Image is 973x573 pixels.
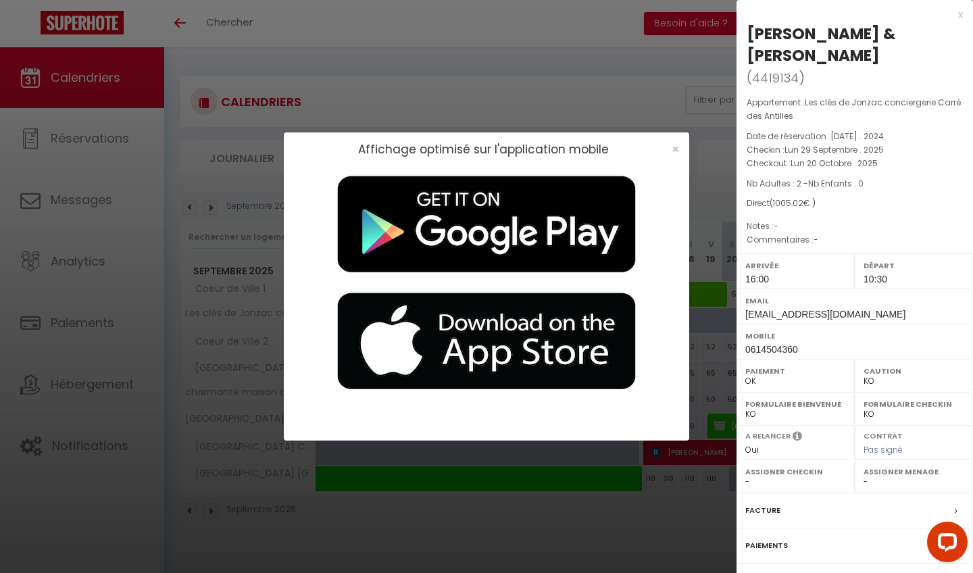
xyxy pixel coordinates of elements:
[774,220,778,232] span: -
[747,130,963,143] p: Date de réservation :
[747,68,805,87] span: ( )
[808,178,864,189] span: Nb Enfants : 0
[864,397,964,411] label: Formulaire Checkin
[745,294,964,307] label: Email
[745,430,791,442] label: A relancer
[864,364,964,378] label: Caution
[747,97,961,122] span: Les clés de Jonzac conciergerie Carré des Antilles
[864,465,964,478] label: Assigner Menage
[747,233,963,247] p: Commentaires :
[747,143,963,157] p: Checkin :
[318,283,655,400] img: appStore
[745,397,846,411] label: Formulaire Bienvenue
[752,70,799,86] span: 4419134
[745,503,780,518] label: Facture
[672,141,679,157] span: ×
[745,329,964,343] label: Mobile
[747,178,864,189] span: Nb Adultes : 2 -
[747,23,963,66] div: [PERSON_NAME] & [PERSON_NAME]
[318,166,655,283] img: playMarket
[864,274,887,284] span: 10:30
[745,344,798,355] span: 0614504360
[672,143,679,155] button: Close
[747,197,963,210] div: Direct
[745,465,846,478] label: Assigner Checkin
[791,157,878,169] span: Lun 20 Octobre . 2025
[864,259,964,272] label: Départ
[784,144,884,155] span: Lun 29 Septembre . 2025
[916,516,973,573] iframe: LiveChat chat widget
[745,259,846,272] label: Arrivée
[745,274,769,284] span: 16:00
[830,130,884,142] span: [DATE] . 2024
[773,197,803,209] span: 1005.02
[737,7,963,23] div: x
[864,430,903,439] label: Contrat
[745,539,788,553] label: Paiements
[814,234,818,245] span: -
[745,364,846,378] label: Paiement
[770,197,816,209] span: ( € )
[747,96,963,123] p: Appartement :
[793,430,802,445] i: Sélectionner OUI si vous souhaiter envoyer les séquences de messages post-checkout
[358,143,609,156] h2: Affichage optimisé sur l'application mobile
[747,220,963,233] p: Notes :
[745,309,905,320] span: [EMAIL_ADDRESS][DOMAIN_NAME]
[864,444,903,455] span: Pas signé
[747,157,963,170] p: Checkout :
